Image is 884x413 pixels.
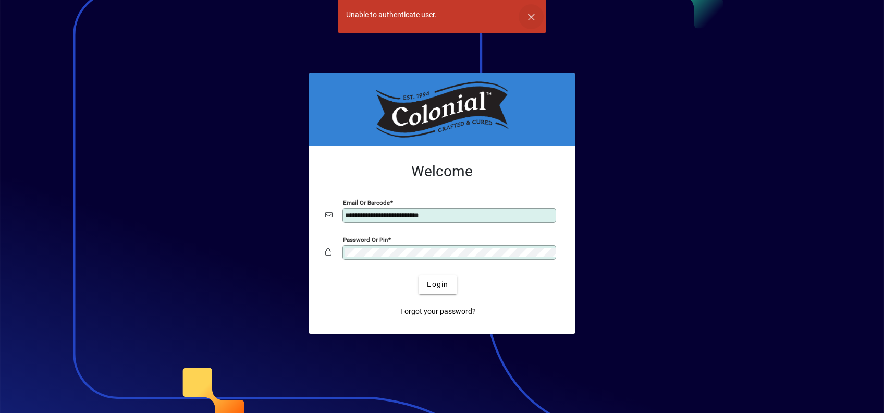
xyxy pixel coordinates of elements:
[419,275,457,294] button: Login
[400,306,476,317] span: Forgot your password?
[325,163,559,180] h2: Welcome
[343,199,390,206] mat-label: Email or Barcode
[427,279,448,290] span: Login
[396,302,480,321] a: Forgot your password?
[343,236,388,243] mat-label: Password or Pin
[346,9,437,20] div: Unable to authenticate user.
[519,4,544,29] button: Dismiss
